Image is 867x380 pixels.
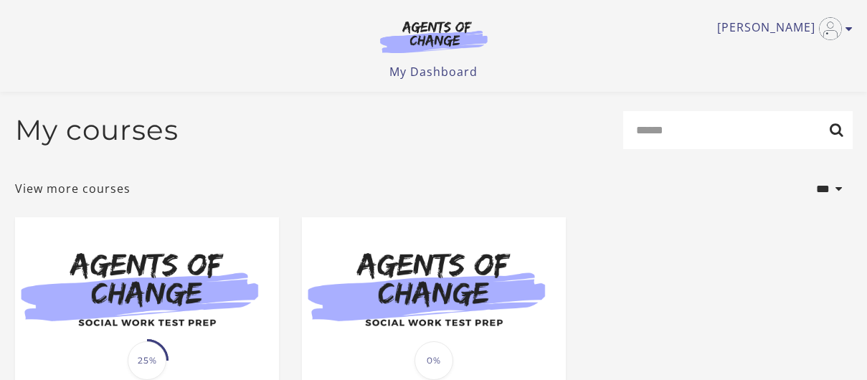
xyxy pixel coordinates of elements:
[365,20,503,53] img: Agents of Change Logo
[15,113,179,147] h2: My courses
[128,341,166,380] span: 25%
[15,180,131,197] a: View more courses
[414,341,453,380] span: 0%
[717,17,845,40] a: Toggle menu
[389,64,478,80] a: My Dashboard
